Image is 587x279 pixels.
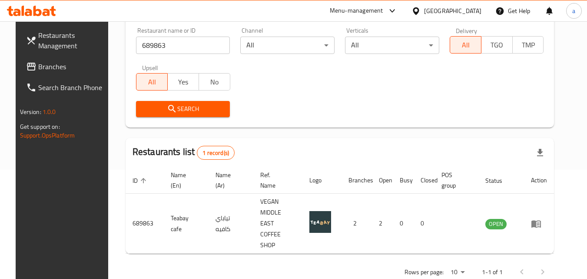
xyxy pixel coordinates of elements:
p: Rows per page: [405,267,444,278]
button: TGO [481,36,513,54]
span: OPEN [485,219,507,229]
a: Branches [19,56,114,77]
th: Busy [393,167,414,194]
span: 1 record(s) [197,149,234,157]
h2: Restaurants list [133,145,235,160]
button: TMP [512,36,544,54]
span: a [572,6,575,16]
span: POS group [441,170,468,191]
div: Menu [531,218,547,229]
div: Export file [530,142,551,163]
button: No [199,73,230,91]
button: All [136,73,168,91]
th: Logo [302,167,342,194]
span: Name (En) [171,170,198,191]
div: Rows per page: [447,266,468,279]
div: [GEOGRAPHIC_DATA] [424,6,481,16]
span: Status [485,175,514,186]
td: 0 [393,194,414,254]
button: Search [136,101,230,117]
span: TGO [485,39,509,51]
span: No [202,76,227,88]
td: 0 [414,194,434,254]
span: Restaurants Management [38,30,107,51]
a: Restaurants Management [19,25,114,56]
span: Branches [38,61,107,72]
td: Teabay cafe [164,194,209,254]
button: All [450,36,481,54]
a: Search Branch Phone [19,77,114,98]
div: All [240,37,335,54]
a: Support.OpsPlatform [20,130,75,141]
span: Version: [20,106,41,118]
td: 689863 [126,194,164,254]
span: All [140,76,164,88]
span: Search Branch Phone [38,82,107,93]
button: Yes [167,73,199,91]
label: Upsell [142,64,158,71]
th: Closed [414,167,434,194]
span: Name (Ar) [216,170,243,191]
span: Get support on: [20,121,60,132]
p: 1-1 of 1 [482,267,503,278]
td: 2 [372,194,393,254]
div: Menu-management [330,6,383,16]
span: Yes [171,76,196,88]
span: All [454,39,478,51]
div: Total records count [197,146,235,160]
span: Ref. Name [260,170,292,191]
span: 1.0.0 [43,106,56,118]
table: enhanced table [126,167,554,254]
label: Delivery [456,27,478,34]
td: تياباي كافيه [209,194,253,254]
td: VEGAN MIDDLE EAST COFFEE SHOP [253,194,302,254]
div: All [345,37,439,54]
span: TMP [516,39,541,51]
th: Branches [342,167,372,194]
input: Search for restaurant name or ID.. [136,37,230,54]
th: Action [524,167,554,194]
th: Open [372,167,393,194]
span: ID [133,175,149,186]
img: Teabay cafe [309,211,331,233]
td: 2 [342,194,372,254]
span: Search [143,104,223,114]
